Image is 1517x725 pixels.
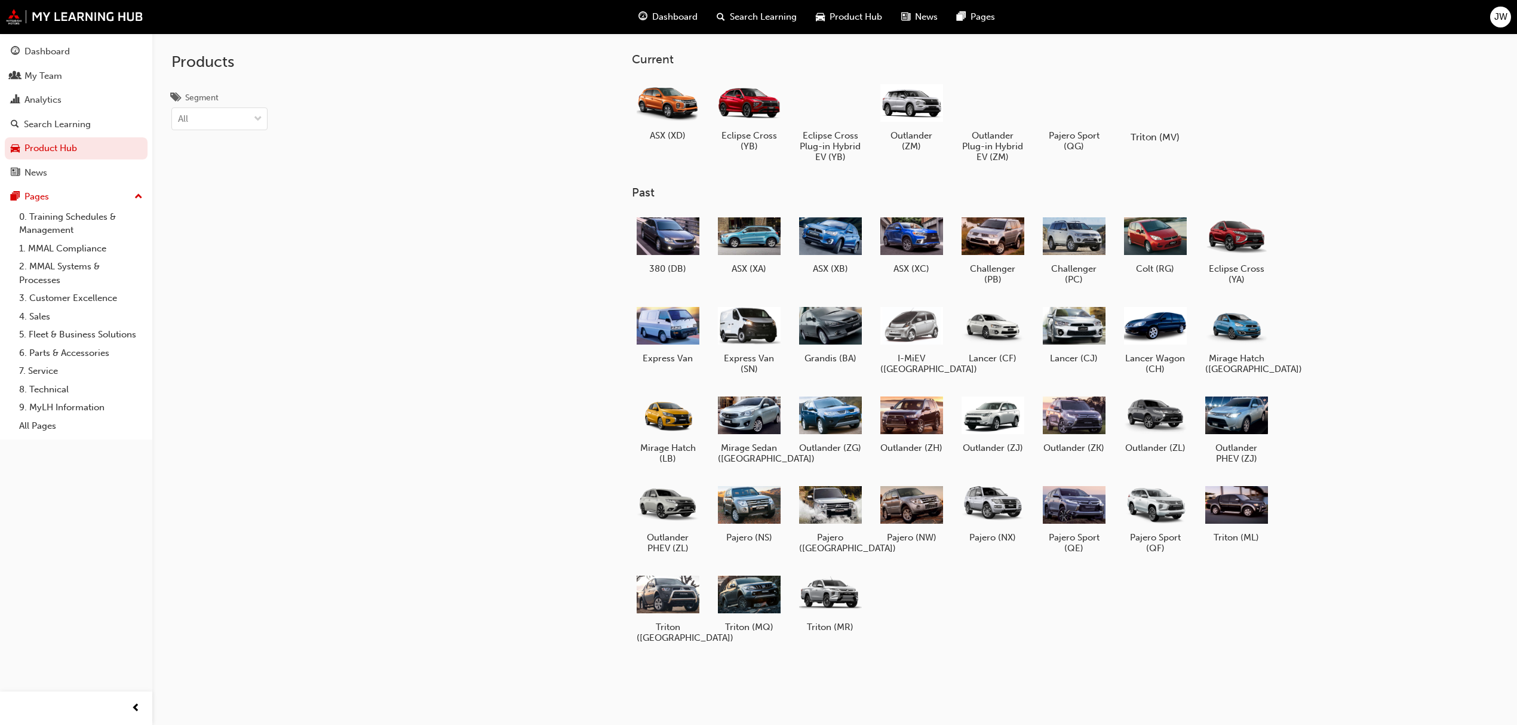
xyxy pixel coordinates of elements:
[11,143,20,154] span: car-icon
[632,186,1310,199] h3: Past
[957,389,1028,458] a: Outlander (ZJ)
[713,299,785,379] a: Express Van (SN)
[707,5,806,29] a: search-iconSearch Learning
[901,10,910,24] span: news-icon
[957,478,1028,548] a: Pajero (NX)
[971,10,995,24] span: Pages
[799,622,862,632] h5: Triton (MR)
[876,478,947,548] a: Pajero (NW)
[5,65,148,87] a: My Team
[1038,210,1110,290] a: Challenger (PC)
[718,443,781,464] h5: Mirage Sedan ([GEOGRAPHIC_DATA])
[713,478,785,548] a: Pajero (NS)
[14,239,148,258] a: 1. MMAL Compliance
[638,10,647,24] span: guage-icon
[14,325,148,344] a: 5. Fleet & Business Solutions
[652,10,698,24] span: Dashboard
[816,10,825,24] span: car-icon
[14,362,148,380] a: 7. Service
[713,568,785,637] a: Triton (MQ)
[830,10,882,24] span: Product Hub
[5,137,148,159] a: Product Hub
[5,41,148,63] a: Dashboard
[11,47,20,57] span: guage-icon
[24,190,49,204] div: Pages
[717,10,725,24] span: search-icon
[880,532,943,543] h5: Pajero (NW)
[799,532,862,554] h5: Pajero ([GEOGRAPHIC_DATA])
[14,257,148,289] a: 2. MMAL Systems & Processes
[254,112,262,127] span: down-icon
[632,76,704,145] a: ASX (XD)
[718,263,781,274] h5: ASX (XA)
[11,95,20,106] span: chart-icon
[880,353,943,374] h5: I-MiEV ([GEOGRAPHIC_DATA])
[629,5,707,29] a: guage-iconDashboard
[637,443,699,464] h5: Mirage Hatch (LB)
[962,353,1024,364] h5: Lancer (CF)
[892,5,947,29] a: news-iconNews
[632,389,704,469] a: Mirage Hatch (LB)
[1200,389,1272,469] a: Outlander PHEV (ZJ)
[14,417,148,435] a: All Pages
[5,38,148,186] button: DashboardMy TeamAnalyticsSearch LearningProduct HubNews
[1205,532,1268,543] h5: Triton (ML)
[1119,299,1191,379] a: Lancer Wagon (CH)
[1200,299,1272,379] a: Mirage Hatch ([GEOGRAPHIC_DATA])
[947,5,1005,29] a: pages-iconPages
[794,389,866,458] a: Outlander (ZG)
[1124,263,1187,274] h5: Colt (RG)
[1038,299,1110,368] a: Lancer (CJ)
[1038,389,1110,458] a: Outlander (ZK)
[6,9,143,24] img: mmal
[632,478,704,558] a: Outlander PHEV (ZL)
[876,299,947,379] a: I-MiEV ([GEOGRAPHIC_DATA])
[730,10,797,24] span: Search Learning
[806,5,892,29] a: car-iconProduct Hub
[1124,353,1187,374] h5: Lancer Wagon (CH)
[1205,263,1268,285] h5: Eclipse Cross (YA)
[1200,478,1272,548] a: Triton (ML)
[632,53,1310,66] h3: Current
[799,263,862,274] h5: ASX (XB)
[957,10,966,24] span: pages-icon
[1119,210,1191,279] a: Colt (RG)
[957,299,1028,368] a: Lancer (CF)
[185,92,219,104] div: Segment
[5,186,148,208] button: Pages
[1043,130,1105,152] h5: Pajero Sport (QG)
[962,443,1024,453] h5: Outlander (ZJ)
[1494,10,1507,24] span: JW
[876,210,947,279] a: ASX (XC)
[799,443,862,453] h5: Outlander (ZG)
[962,532,1024,543] h5: Pajero (NX)
[718,130,781,152] h5: Eclipse Cross (YB)
[713,389,785,469] a: Mirage Sedan ([GEOGRAPHIC_DATA])
[24,45,70,59] div: Dashboard
[637,532,699,554] h5: Outlander PHEV (ZL)
[1124,532,1187,554] h5: Pajero Sport (QF)
[637,263,699,274] h5: 380 (DB)
[1119,76,1191,145] a: Triton (MV)
[1043,532,1105,554] h5: Pajero Sport (QE)
[794,76,866,167] a: Eclipse Cross Plug-in Hybrid EV (YB)
[1043,443,1105,453] h5: Outlander (ZK)
[880,263,943,274] h5: ASX (XC)
[1043,353,1105,364] h5: Lancer (CJ)
[11,192,20,202] span: pages-icon
[880,443,943,453] h5: Outlander (ZH)
[799,353,862,364] h5: Grandis (BA)
[713,76,785,156] a: Eclipse Cross (YB)
[134,189,143,205] span: up-icon
[14,344,148,362] a: 6. Parts & Accessories
[1043,263,1105,285] h5: Challenger (PC)
[14,289,148,308] a: 3. Customer Excellence
[1122,131,1188,143] h5: Triton (MV)
[637,622,699,643] h5: Triton ([GEOGRAPHIC_DATA])
[14,398,148,417] a: 9. MyLH Information
[962,263,1024,285] h5: Challenger (PB)
[1038,478,1110,558] a: Pajero Sport (QE)
[876,76,947,156] a: Outlander (ZM)
[24,118,91,131] div: Search Learning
